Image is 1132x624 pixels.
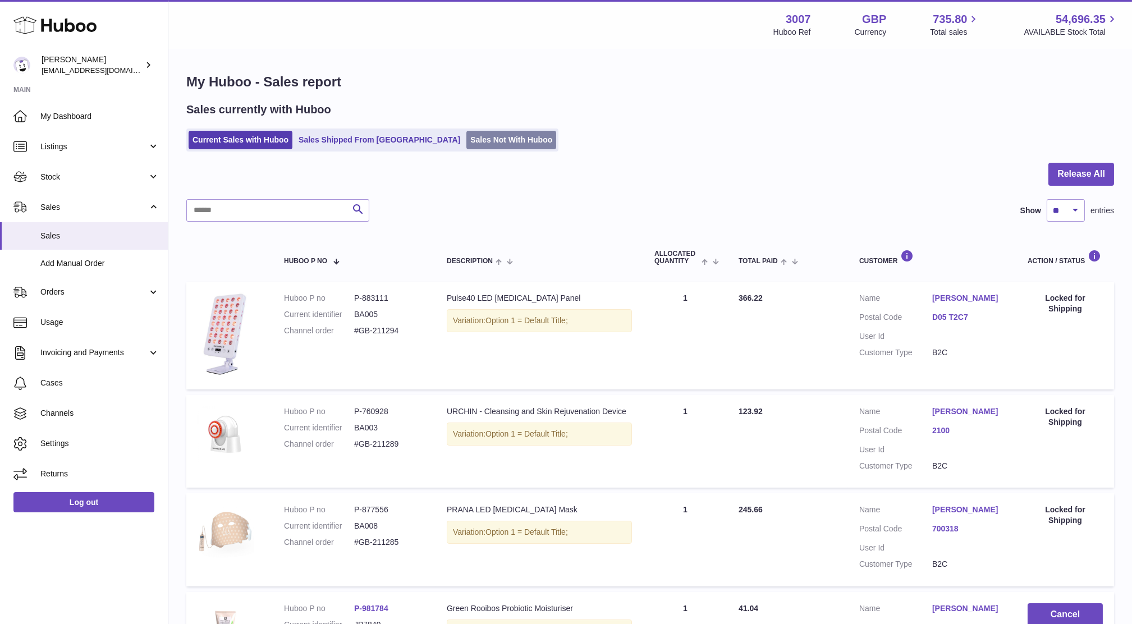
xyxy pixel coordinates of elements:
[932,293,1005,304] a: [PERSON_NAME]
[859,524,932,537] dt: Postal Code
[40,141,148,152] span: Listings
[284,423,354,433] dt: Current identifier
[932,406,1005,417] a: [PERSON_NAME]
[859,543,932,553] dt: User Id
[485,527,568,536] span: Option 1 = Default Title;
[1024,12,1119,38] a: 54,696.35 AVAILABLE Stock Total
[859,347,932,358] dt: Customer Type
[354,521,424,531] dd: BA008
[930,27,980,38] span: Total sales
[186,102,331,117] h2: Sales currently with Huboo
[932,603,1005,614] a: [PERSON_NAME]
[466,131,556,149] a: Sales Not With Huboo
[354,423,424,433] dd: BA003
[643,395,727,488] td: 1
[485,316,568,325] span: Option 1 = Default Title;
[198,406,254,462] img: 30071684503818.jpg
[42,54,143,76] div: [PERSON_NAME]
[40,231,159,241] span: Sales
[40,438,159,449] span: Settings
[855,27,887,38] div: Currency
[447,406,632,417] div: URCHIN - Cleansing and Skin Rejuvenation Device
[40,317,159,328] span: Usage
[198,504,254,561] img: 30071704385433.jpg
[354,439,424,449] dd: #GB-211289
[189,131,292,149] a: Current Sales with Huboo
[198,293,254,375] img: 30071705049774.JPG
[354,537,424,548] dd: #GB-211285
[40,258,159,269] span: Add Manual Order
[354,604,388,613] a: P-981784
[284,309,354,320] dt: Current identifier
[13,57,30,74] img: bevmay@maysama.com
[354,504,424,515] dd: P-877556
[932,461,1005,471] dd: B2C
[859,406,932,420] dt: Name
[859,504,932,518] dt: Name
[485,429,568,438] span: Option 1 = Default Title;
[739,407,763,416] span: 123.92
[40,172,148,182] span: Stock
[1028,406,1103,428] div: Locked for Shipping
[932,425,1005,436] a: 2100
[284,603,354,614] dt: Huboo P no
[284,521,354,531] dt: Current identifier
[859,444,932,455] dt: User Id
[859,250,1005,265] div: Customer
[284,537,354,548] dt: Channel order
[932,559,1005,570] dd: B2C
[1056,12,1106,27] span: 54,696.35
[1028,250,1103,265] div: Action / Status
[354,293,424,304] dd: P-883111
[284,504,354,515] dt: Huboo P no
[739,258,778,265] span: Total paid
[932,504,1005,515] a: [PERSON_NAME]
[654,250,699,265] span: ALLOCATED Quantity
[40,287,148,297] span: Orders
[932,524,1005,534] a: 700318
[643,493,727,586] td: 1
[773,27,811,38] div: Huboo Ref
[40,408,159,419] span: Channels
[859,461,932,471] dt: Customer Type
[295,131,464,149] a: Sales Shipped From [GEOGRAPHIC_DATA]
[40,378,159,388] span: Cases
[13,492,154,512] a: Log out
[859,331,932,342] dt: User Id
[42,66,165,75] span: [EMAIL_ADDRESS][DOMAIN_NAME]
[739,505,763,514] span: 245.66
[447,504,632,515] div: PRANA LED [MEDICAL_DATA] Mask
[643,282,727,389] td: 1
[40,202,148,213] span: Sales
[40,469,159,479] span: Returns
[862,12,886,27] strong: GBP
[354,309,424,320] dd: BA005
[859,425,932,439] dt: Postal Code
[354,406,424,417] dd: P-760928
[930,12,980,38] a: 735.80 Total sales
[932,312,1005,323] a: D05 T2C7
[859,293,932,306] dt: Name
[447,521,632,544] div: Variation:
[1024,27,1119,38] span: AVAILABLE Stock Total
[40,111,159,122] span: My Dashboard
[1028,504,1103,526] div: Locked for Shipping
[186,73,1114,91] h1: My Huboo - Sales report
[447,293,632,304] div: Pulse40 LED [MEDICAL_DATA] Panel
[447,423,632,446] div: Variation:
[447,309,632,332] div: Variation:
[1090,205,1114,216] span: entries
[739,293,763,302] span: 366.22
[447,603,632,614] div: Green Rooibos Probiotic Moisturiser
[447,258,493,265] span: Description
[859,603,932,617] dt: Name
[284,293,354,304] dt: Huboo P no
[1028,293,1103,314] div: Locked for Shipping
[859,559,932,570] dt: Customer Type
[40,347,148,358] span: Invoicing and Payments
[859,312,932,325] dt: Postal Code
[1048,163,1114,186] button: Release All
[354,325,424,336] dd: #GB-211294
[739,604,758,613] span: 41.04
[284,258,327,265] span: Huboo P no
